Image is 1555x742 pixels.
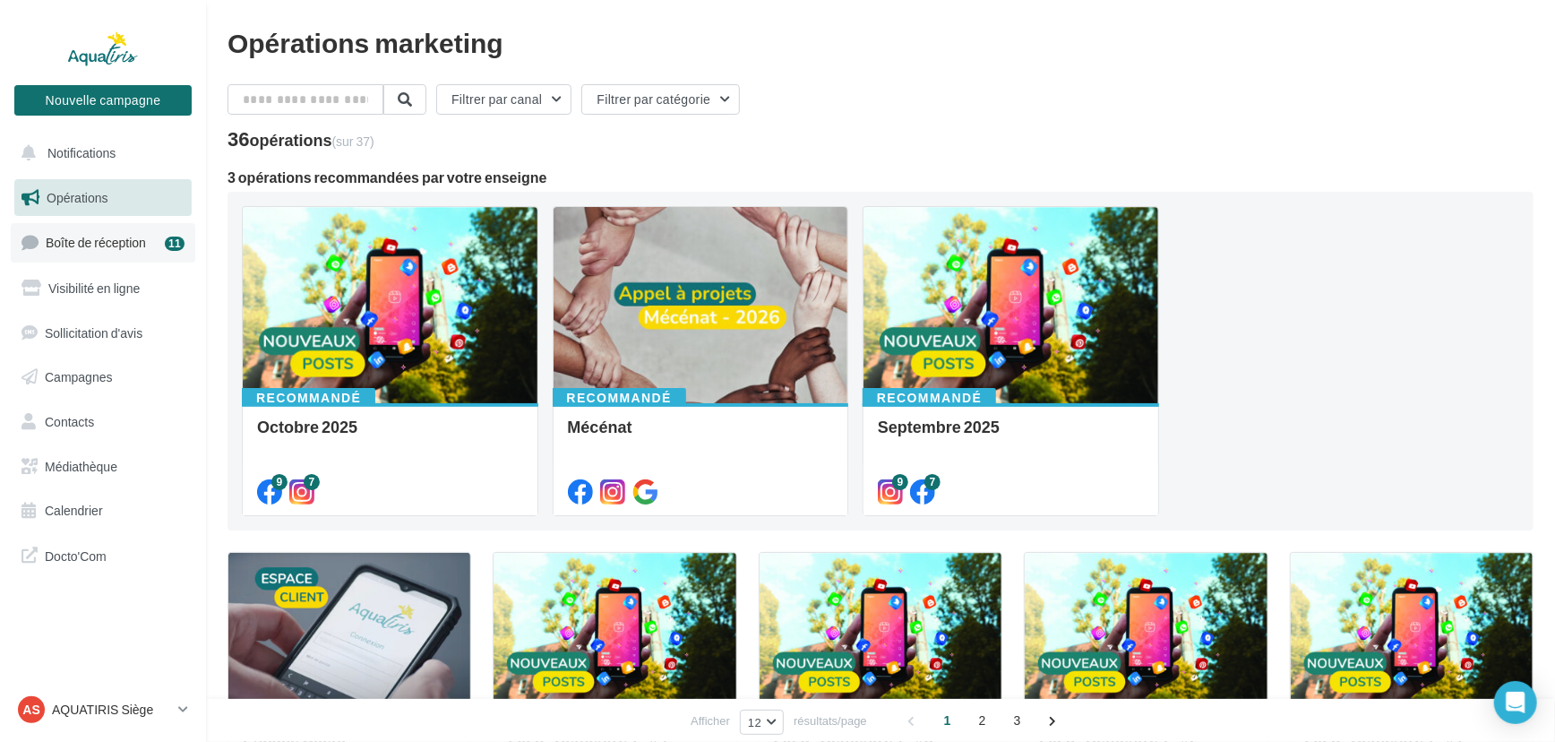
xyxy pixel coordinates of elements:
button: Nouvelle campagne [14,85,192,116]
span: Sollicitation d'avis [45,324,142,340]
span: Afficher [691,712,730,729]
a: Calendrier [11,492,195,530]
div: Opérations marketing [228,29,1534,56]
span: Visibilité en ligne [48,280,140,296]
a: Opérations [11,179,195,217]
button: Filtrer par catégorie [581,84,740,115]
span: Opérations [47,190,107,205]
div: 9 [271,474,288,490]
a: Campagnes [11,358,195,396]
div: Open Intercom Messenger [1494,681,1537,724]
div: 3 opérations recommandées par votre enseigne [228,170,1534,185]
div: 7 [304,474,320,490]
span: Notifications [47,145,116,160]
a: Docto'Com [11,537,195,574]
span: 3 [1003,706,1032,735]
span: Docto'Com [45,544,107,567]
span: Campagnes [45,369,113,384]
span: (sur 37) [332,134,374,149]
span: Médiathèque [45,459,117,474]
div: Septembre 2025 [878,418,1144,453]
span: résultats/page [794,712,867,729]
div: 7 [924,474,941,490]
span: Boîte de réception [46,235,146,250]
a: Contacts [11,403,195,441]
a: Boîte de réception11 [11,223,195,262]
div: 11 [165,237,185,251]
div: Mécénat [568,418,834,453]
span: Calendrier [45,503,103,518]
div: Recommandé [863,388,996,408]
a: AS AQUATIRIS Siège [14,693,192,727]
p: AQUATIRIS Siège [52,701,171,719]
span: Contacts [45,414,94,429]
button: 12 [740,710,784,735]
span: AS [22,701,39,719]
span: 1 [933,706,962,735]
div: Recommandé [242,388,375,408]
a: Médiathèque [11,448,195,486]
span: 12 [748,715,761,729]
div: Recommandé [553,388,686,408]
a: Sollicitation d'avis [11,315,195,352]
div: 9 [892,474,908,490]
button: Notifications [11,134,188,172]
div: opérations [249,132,374,148]
span: 2 [968,706,997,735]
button: Filtrer par canal [436,84,571,115]
a: Visibilité en ligne [11,270,195,307]
div: 36 [228,129,374,149]
div: Octobre 2025 [257,418,523,453]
